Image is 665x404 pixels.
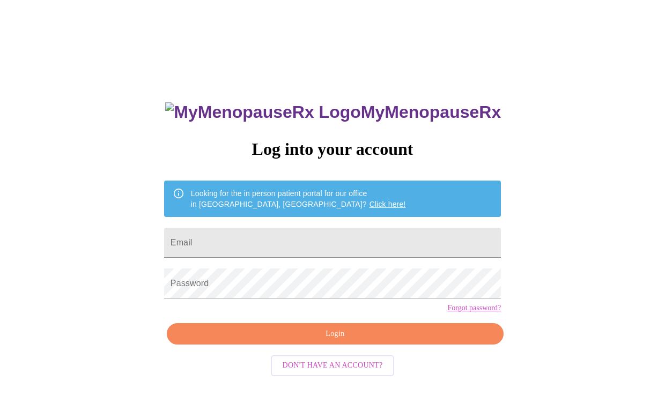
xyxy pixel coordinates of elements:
[191,184,406,214] div: Looking for the in person patient portal for our office in [GEOGRAPHIC_DATA], [GEOGRAPHIC_DATA]?
[447,304,501,312] a: Forgot password?
[283,359,383,372] span: Don't have an account?
[268,360,397,369] a: Don't have an account?
[165,102,501,122] h3: MyMenopauseRx
[179,327,491,341] span: Login
[165,102,360,122] img: MyMenopauseRx Logo
[164,139,501,159] h3: Log into your account
[271,355,395,376] button: Don't have an account?
[167,323,504,345] button: Login
[370,200,406,208] a: Click here!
